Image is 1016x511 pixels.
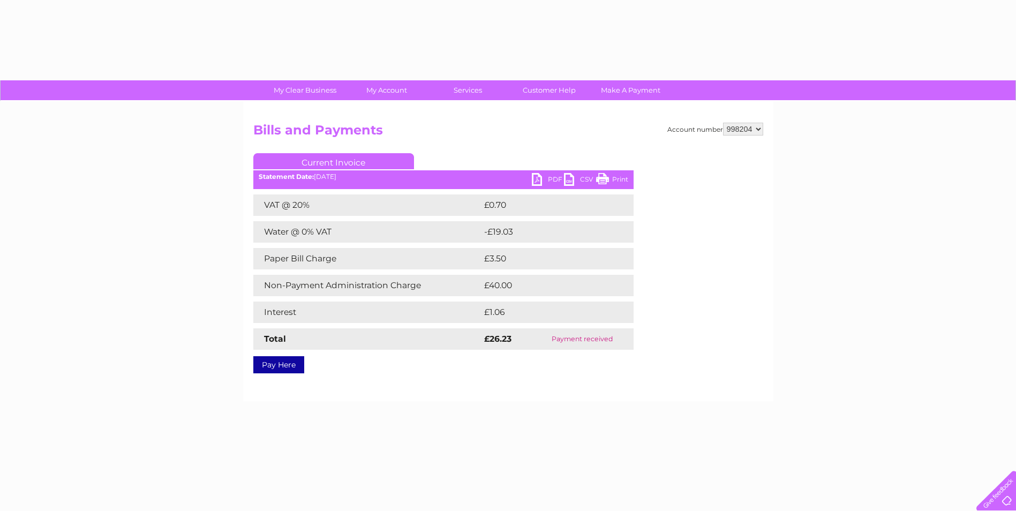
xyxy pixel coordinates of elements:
strong: Total [264,334,286,344]
td: £40.00 [481,275,613,296]
td: £3.50 [481,248,608,269]
a: Customer Help [505,80,593,100]
div: Account number [667,123,763,136]
h2: Bills and Payments [253,123,763,143]
td: Payment received [531,328,633,350]
div: [DATE] [253,173,634,181]
td: -£19.03 [481,221,613,243]
td: £0.70 [481,194,608,216]
td: Paper Bill Charge [253,248,481,269]
a: My Clear Business [261,80,349,100]
a: Print [596,173,628,189]
td: Water @ 0% VAT [253,221,481,243]
td: £1.06 [481,302,608,323]
a: Current Invoice [253,153,414,169]
td: Interest [253,302,481,323]
a: CSV [564,173,596,189]
b: Statement Date: [259,172,314,181]
a: Make A Payment [586,80,675,100]
td: VAT @ 20% [253,194,481,216]
a: Pay Here [253,356,304,373]
a: PDF [532,173,564,189]
a: My Account [342,80,431,100]
a: Services [424,80,512,100]
strong: £26.23 [484,334,511,344]
td: Non-Payment Administration Charge [253,275,481,296]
